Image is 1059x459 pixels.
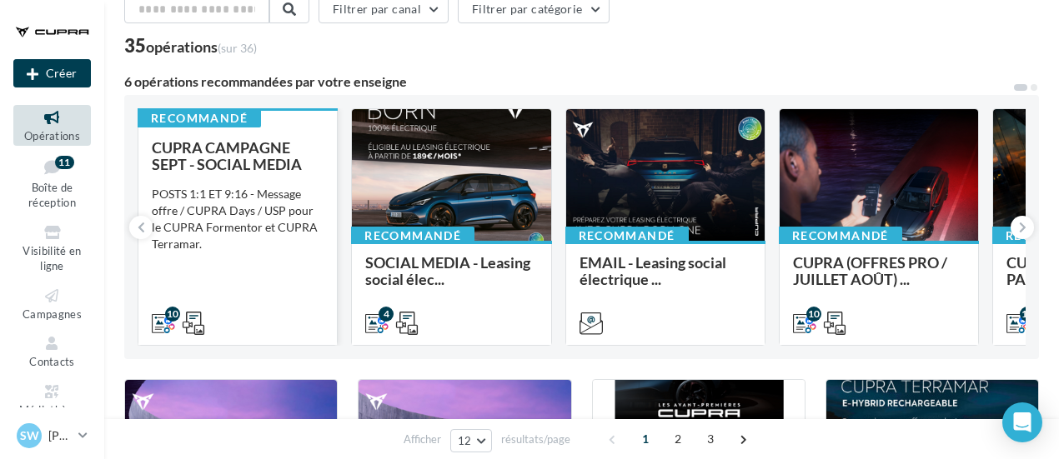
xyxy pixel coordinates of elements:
a: Contacts [13,331,91,372]
div: opérations [146,39,257,54]
span: 2 [665,426,691,452]
a: Campagnes [13,283,91,324]
a: Visibilité en ligne [13,220,91,277]
div: Recommandé [565,227,689,245]
div: 10 [806,307,821,322]
div: Recommandé [779,227,902,245]
span: résultats/page [501,432,570,447]
span: Campagnes [23,307,82,321]
span: SOCIAL MEDIA - Leasing social élec... [365,253,530,288]
div: POSTS 1:1 ET 9:16 - Message offre / CUPRA Days / USP pour le CUPRA Formentor et CUPRA Terramar. [152,186,324,252]
div: Recommandé [351,227,474,245]
span: Visibilité en ligne [23,244,81,273]
span: Contacts [29,355,75,368]
div: Nouvelle campagne [13,59,91,87]
span: EMAIL - Leasing social électrique ... [580,253,726,288]
div: 35 [124,37,257,55]
span: (sur 36) [218,41,257,55]
div: 11 [55,156,74,169]
a: SW [PERSON_NAME] [13,420,91,452]
p: [PERSON_NAME] [48,427,72,444]
span: 1 [632,426,659,452]
span: CUPRA CAMPAGNE SEPT - SOCIAL MEDIA [152,138,302,173]
div: Open Intercom Messenger [1002,402,1042,442]
div: 6 opérations recommandées par votre enseigne [124,75,1012,88]
a: Médiathèque [13,379,91,420]
div: 11 [1020,307,1035,322]
a: Opérations [13,105,91,146]
div: Recommandé [138,109,261,127]
button: 12 [450,429,493,452]
span: 12 [458,434,472,447]
span: SW [20,427,39,444]
span: Médiathèque [19,403,86,417]
div: 10 [165,307,180,322]
span: 3 [697,426,724,452]
span: Opérations [24,129,80,142]
div: 4 [379,307,394,322]
span: Afficher [404,432,441,447]
span: Boîte de réception [28,181,76,210]
button: Créer [13,59,91,87]
span: CUPRA (OFFRES PRO / JUILLET AOÛT) ... [793,253,947,288]
a: Boîte de réception11 [13,152,91,213]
